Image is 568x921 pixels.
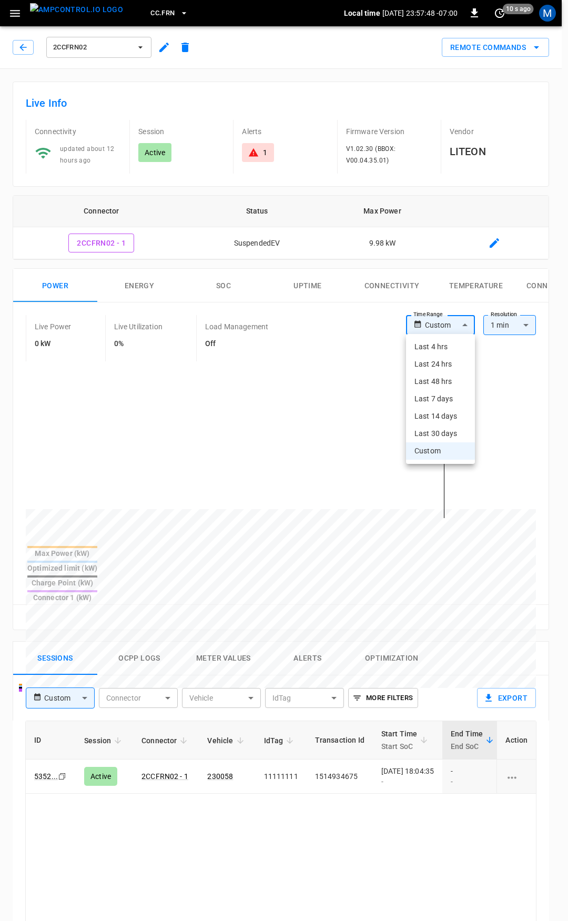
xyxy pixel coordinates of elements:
li: Last 24 hrs [406,356,475,373]
li: Last 4 hrs [406,338,475,356]
li: Last 30 days [406,425,475,442]
li: Last 48 hrs [406,373,475,390]
li: Last 7 days [406,390,475,408]
li: Last 14 days [406,408,475,425]
li: Custom [406,442,475,460]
